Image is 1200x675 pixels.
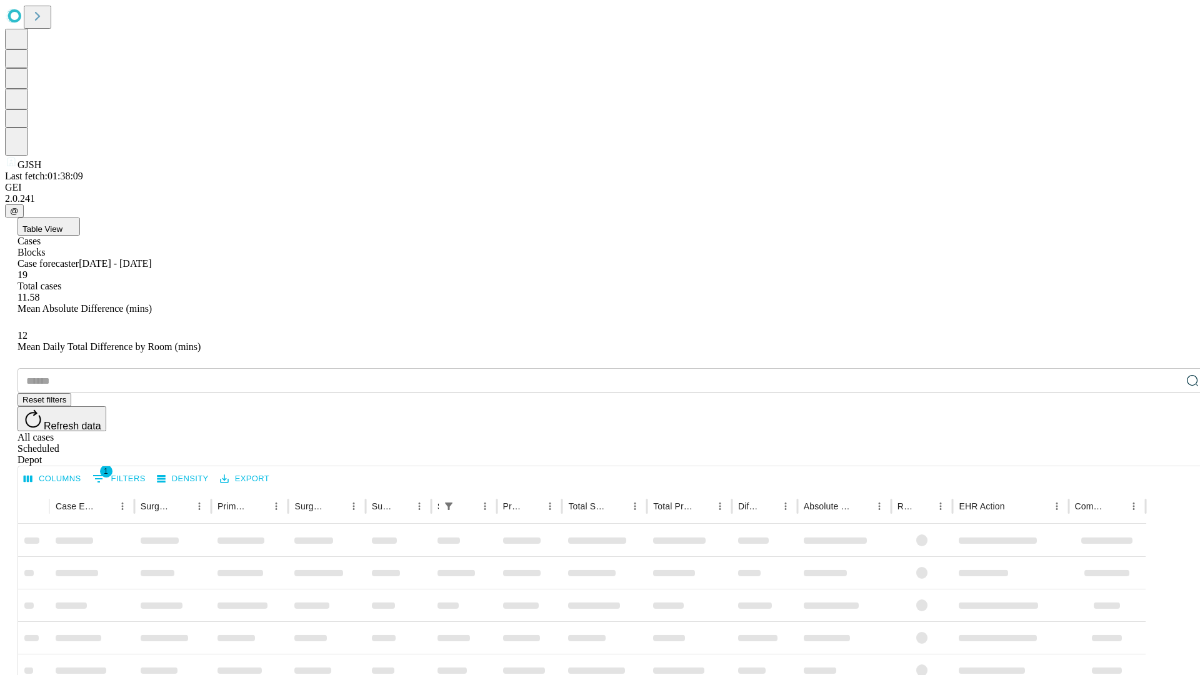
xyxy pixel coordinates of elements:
button: Sort [853,497,871,515]
button: Sort [694,497,711,515]
button: Menu [191,497,208,515]
span: Total cases [17,281,61,291]
button: Menu [411,497,428,515]
button: Menu [114,497,131,515]
button: Menu [871,497,888,515]
div: Predicted In Room Duration [503,501,523,511]
div: Surgery Date [372,501,392,511]
button: Sort [327,497,345,515]
button: Show filters [440,497,457,515]
span: Reset filters [22,395,66,404]
span: 11.58 [17,292,39,302]
button: Menu [1048,497,1066,515]
button: Menu [345,497,362,515]
button: Reset filters [17,393,71,406]
button: Select columns [21,469,84,489]
div: Surgery Name [294,501,326,511]
button: Density [154,469,212,489]
div: Comments [1075,501,1106,511]
button: Menu [476,497,494,515]
div: Scheduled In Room Duration [437,501,439,511]
button: Menu [1125,497,1142,515]
button: Sort [759,497,777,515]
button: Table View [17,217,80,236]
span: @ [10,206,19,216]
button: Sort [914,497,932,515]
button: Export [217,469,272,489]
button: Show filters [89,469,149,489]
div: 2.0.241 [5,193,1195,204]
div: Total Predicted Duration [653,501,692,511]
button: Sort [609,497,626,515]
span: 1 [100,465,112,477]
button: Sort [96,497,114,515]
span: Mean Daily Total Difference by Room (mins) [17,341,201,352]
div: Total Scheduled Duration [568,501,607,511]
div: Case Epic Id [56,501,95,511]
div: Absolute Difference [804,501,852,511]
div: Primary Service [217,501,249,511]
div: Difference [738,501,758,511]
button: Menu [777,497,794,515]
span: [DATE] - [DATE] [79,258,151,269]
span: Table View [22,224,62,234]
span: Last fetch: 01:38:09 [5,171,83,181]
button: Menu [711,497,729,515]
div: Surgeon Name [141,501,172,511]
button: Sort [459,497,476,515]
span: Mean Absolute Difference (mins) [17,303,152,314]
div: 1 active filter [440,497,457,515]
span: Refresh data [44,421,101,431]
button: Sort [1107,497,1125,515]
button: Sort [250,497,267,515]
div: Resolved in EHR [897,501,914,511]
span: Case forecaster [17,258,79,269]
button: Sort [1006,497,1024,515]
button: Menu [932,497,949,515]
div: GEI [5,182,1195,193]
span: GJSH [17,159,41,170]
span: 19 [17,269,27,280]
button: Sort [393,497,411,515]
button: @ [5,204,24,217]
span: 12 [17,330,27,341]
button: Menu [626,497,644,515]
button: Refresh data [17,406,106,431]
button: Menu [541,497,559,515]
button: Sort [524,497,541,515]
button: Menu [267,497,285,515]
button: Sort [173,497,191,515]
div: EHR Action [959,501,1004,511]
